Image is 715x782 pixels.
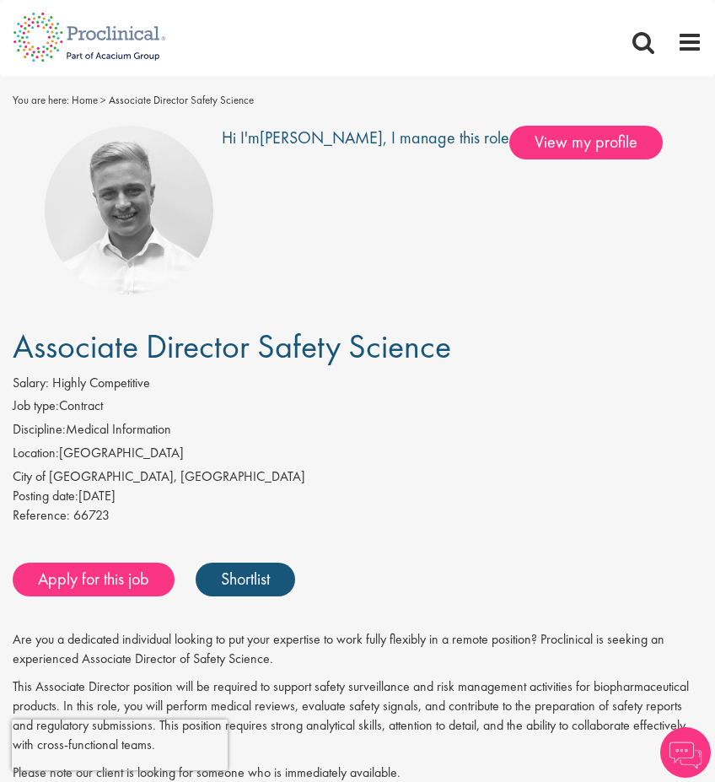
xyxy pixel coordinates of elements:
[13,630,702,669] p: Are you a dedicated individual looking to put your expertise to work fully flexibly in a remote p...
[52,374,150,391] span: Highly Competitive
[13,506,70,526] label: Reference:
[45,126,213,294] img: imeage of recruiter Joshua Bye
[12,720,228,770] iframe: reCAPTCHA
[196,563,295,596] a: Shortlist
[13,374,49,393] label: Salary:
[13,396,702,420] li: Contract
[13,487,702,506] div: [DATE]
[13,467,702,487] div: City of [GEOGRAPHIC_DATA], [GEOGRAPHIC_DATA]
[13,396,59,416] label: Job type:
[660,727,711,778] img: Chatbot
[222,126,509,294] div: Hi I'm , I manage this role
[509,126,663,159] span: View my profile
[13,677,702,754] p: This Associate Director position will be required to support safety surveillance and risk managem...
[13,444,59,463] label: Location:
[13,487,78,504] span: Posting date:
[13,420,702,444] li: Medical Information
[509,129,680,151] a: View my profile
[73,506,110,524] span: 66723
[13,325,451,368] span: Associate Director Safety Science
[13,420,66,440] label: Discipline:
[13,563,175,596] a: Apply for this job
[260,127,383,148] a: [PERSON_NAME]
[109,93,254,107] span: Associate Director Safety Science
[13,444,702,467] li: [GEOGRAPHIC_DATA]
